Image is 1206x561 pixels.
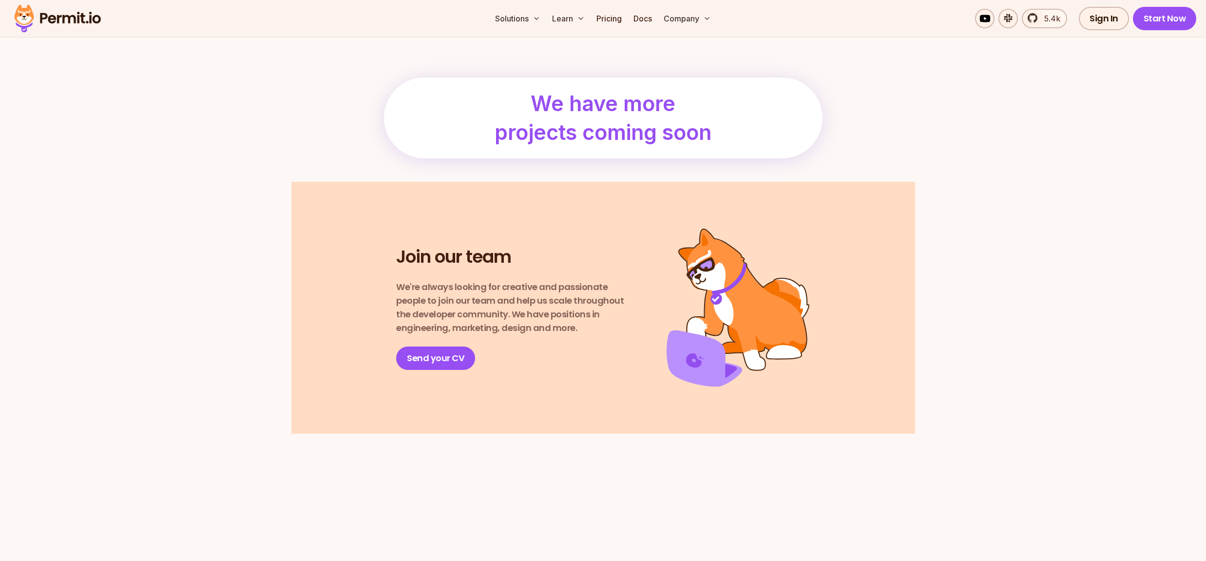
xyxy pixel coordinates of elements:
button: Solutions [491,9,544,28]
img: Join us [667,229,810,387]
p: We're always looking for creative and passionate people to join our team and help us scale throug... [396,280,632,335]
span: 5.4k [1038,13,1060,24]
button: Company [660,9,715,28]
img: Permit logo [10,2,105,35]
a: Pricing [593,9,626,28]
a: Send your CV [396,347,475,370]
a: Sign In [1079,7,1129,30]
button: Learn [548,9,589,28]
h2: We have more projects coming soon [489,89,717,147]
a: Docs [630,9,656,28]
h2: Join our team [396,246,511,269]
a: Start Now [1133,7,1197,30]
a: 5.4k [1022,9,1067,28]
